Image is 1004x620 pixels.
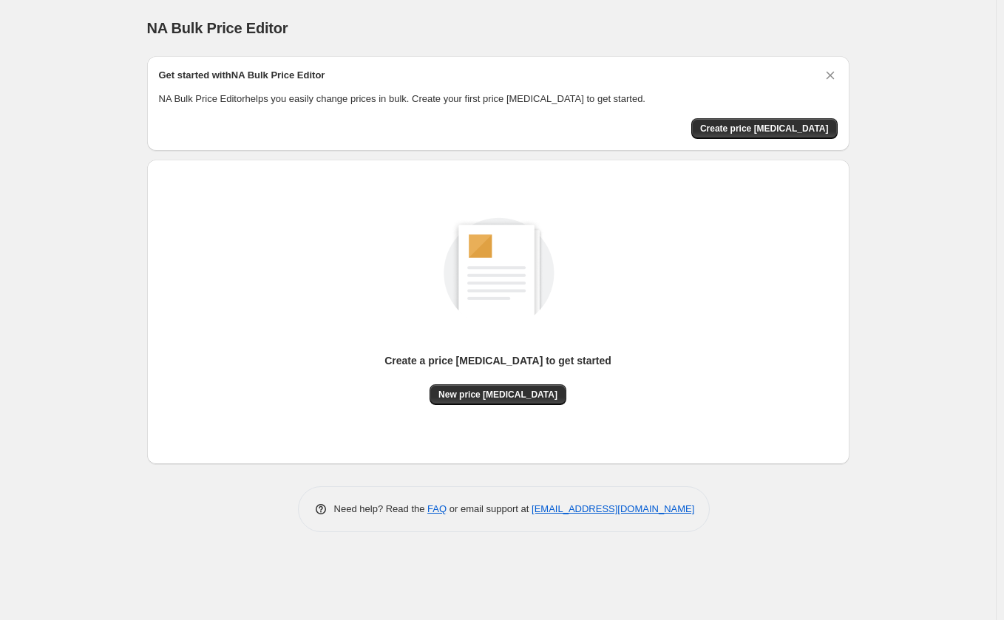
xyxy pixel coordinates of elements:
[147,20,288,36] span: NA Bulk Price Editor
[438,389,557,401] span: New price [MEDICAL_DATA]
[427,503,447,514] a: FAQ
[159,92,838,106] p: NA Bulk Price Editor helps you easily change prices in bulk. Create your first price [MEDICAL_DAT...
[447,503,532,514] span: or email support at
[384,353,611,368] p: Create a price [MEDICAL_DATA] to get started
[823,68,838,83] button: Dismiss card
[691,118,838,139] button: Create price change job
[532,503,694,514] a: [EMAIL_ADDRESS][DOMAIN_NAME]
[334,503,428,514] span: Need help? Read the
[700,123,829,134] span: Create price [MEDICAL_DATA]
[159,68,325,83] h2: Get started with NA Bulk Price Editor
[430,384,566,405] button: New price [MEDICAL_DATA]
